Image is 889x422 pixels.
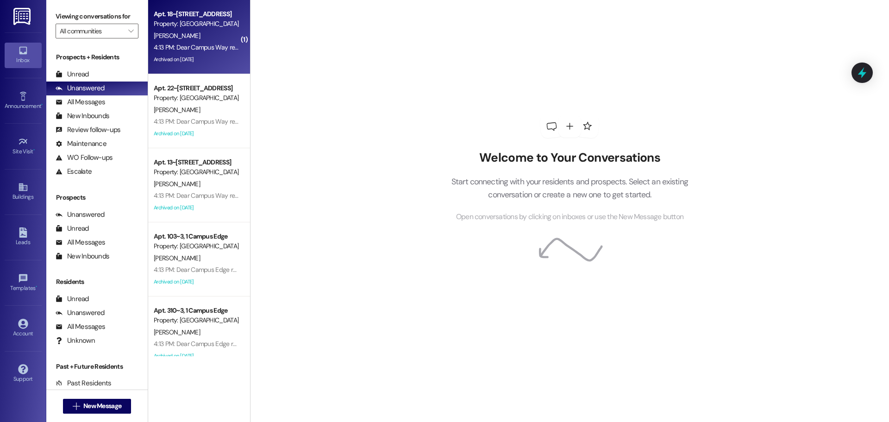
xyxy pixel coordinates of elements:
div: Maintenance [56,139,106,149]
div: 4:13 PM: Dear Campus Edge residents. We're having carpet cleaners going into all of the apartment... [154,265,790,274]
div: All Messages [56,322,105,332]
div: 4:13 PM: Dear Campus Way residents. We're having carpet cleaners going into all of the apartments... [154,43,789,51]
a: Leads [5,225,42,250]
p: Start connecting with your residents and prospects. Select an existing conversation or create a n... [437,175,702,202]
span: Open conversations by clicking on inboxes or use the New Message button [456,211,683,223]
div: Archived on [DATE] [153,276,240,288]
span: • [36,283,37,290]
a: Inbox [5,43,42,68]
span: [PERSON_NAME] [154,254,200,262]
label: Viewing conversations for [56,9,138,24]
div: Archived on [DATE] [153,202,240,214]
div: Unread [56,294,89,304]
div: 4:13 PM: Dear Campus Way residents. We're having carpet cleaners going into all of the apartments... [154,191,789,200]
a: Templates • [5,271,42,296]
div: Review follow-ups [56,125,120,135]
div: Unread [56,224,89,233]
div: Unknown [56,336,95,346]
div: Apt. 22~[STREET_ADDRESS] [154,83,239,93]
div: Past Residents [56,378,112,388]
div: Escalate [56,167,92,176]
a: Support [5,361,42,386]
div: New Inbounds [56,111,109,121]
span: [PERSON_NAME] [154,106,200,114]
div: WO Follow-ups [56,153,113,163]
span: [PERSON_NAME] [154,328,200,336]
div: All Messages [56,238,105,247]
h2: Welcome to Your Conversations [437,151,702,165]
div: 4:13 PM: Dear Campus Edge residents. We're having carpet cleaners going into all of the apartment... [154,340,790,348]
div: Unanswered [56,308,105,318]
div: Apt. 103~3, 1 Campus Edge [154,232,239,241]
div: Apt. 18~[STREET_ADDRESS] [154,9,239,19]
div: All Messages [56,97,105,107]
button: New Message [63,399,131,414]
a: Account [5,316,42,341]
span: [PERSON_NAME] [154,180,200,188]
div: Unanswered [56,210,105,220]
div: New Inbounds [56,252,109,261]
div: Unanswered [56,83,105,93]
a: Buildings [5,179,42,204]
div: Property: [GEOGRAPHIC_DATA] [154,315,239,325]
i:  [73,403,80,410]
div: Archived on [DATE] [153,128,240,139]
div: 4:13 PM: Dear Campus Way residents. We're having carpet cleaners going into all of the apartments... [154,117,789,126]
div: Unread [56,69,89,79]
div: Prospects [46,193,148,202]
a: Site Visit • [5,134,42,159]
div: Past + Future Residents [46,362,148,372]
span: New Message [83,401,121,411]
div: Archived on [DATE] [153,350,240,362]
div: Apt. 310~3, 1 Campus Edge [154,306,239,315]
input: All communities [60,24,124,38]
div: Archived on [DATE] [153,54,240,65]
span: • [33,147,35,153]
div: Prospects + Residents [46,52,148,62]
img: ResiDesk Logo [13,8,32,25]
div: Property: [GEOGRAPHIC_DATA] [154,93,239,103]
div: Residents [46,277,148,287]
span: • [41,101,43,108]
div: Property: [GEOGRAPHIC_DATA] [154,241,239,251]
span: [PERSON_NAME] [154,31,200,40]
div: Property: [GEOGRAPHIC_DATA] [154,19,239,29]
div: Apt. 13~[STREET_ADDRESS] [154,157,239,167]
i:  [128,27,133,35]
div: Property: [GEOGRAPHIC_DATA] [154,167,239,177]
